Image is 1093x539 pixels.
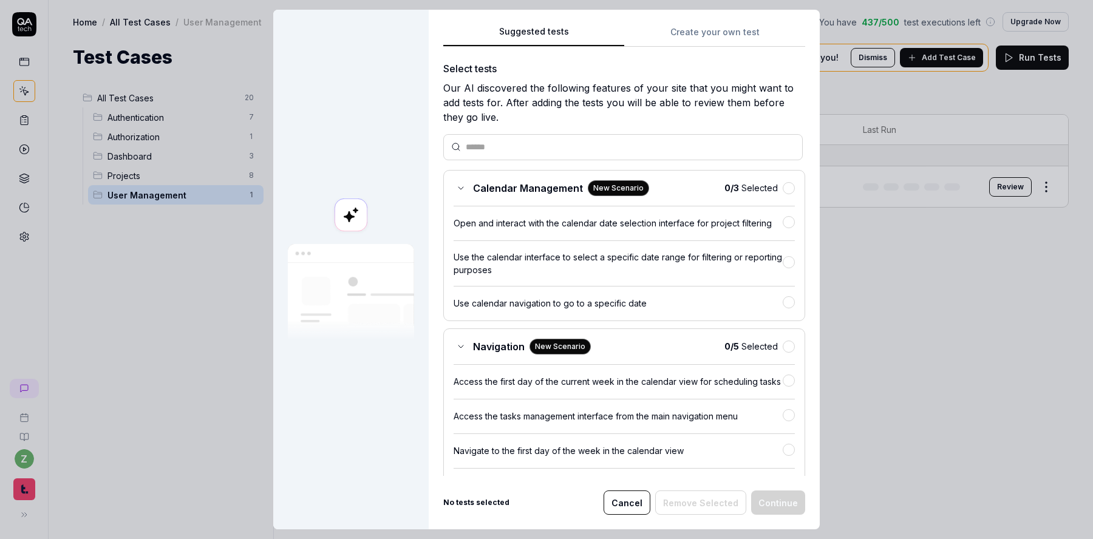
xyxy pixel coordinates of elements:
[473,339,525,354] span: Navigation
[724,341,739,351] b: 0 / 5
[624,25,805,47] button: Create your own test
[443,61,805,76] div: Select tests
[454,410,783,422] div: Access the tasks management interface from the main navigation menu
[454,251,783,276] div: Use the calendar interface to select a specific date range for filtering or reporting purposes
[454,297,783,310] div: Use calendar navigation to go to a specific date
[724,183,739,193] b: 0 / 3
[655,490,746,515] button: Remove Selected
[288,244,414,341] img: Our AI scans your site and suggests things to test
[443,25,624,47] button: Suggested tests
[724,340,778,353] span: Selected
[724,181,778,194] span: Selected
[473,181,583,195] span: Calendar Management
[454,375,783,388] div: Access the first day of the current week in the calendar view for scheduling tasks
[454,217,783,229] div: Open and interact with the calendar date selection interface for project filtering
[454,444,783,457] div: Navigate to the first day of the week in the calendar view
[443,81,805,124] div: Our AI discovered the following features of your site that you might want to add tests for. After...
[604,490,650,515] button: Cancel
[529,339,591,354] div: New Scenario
[443,497,509,508] b: No tests selected
[751,490,805,515] button: Continue
[588,180,649,196] div: New Scenario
